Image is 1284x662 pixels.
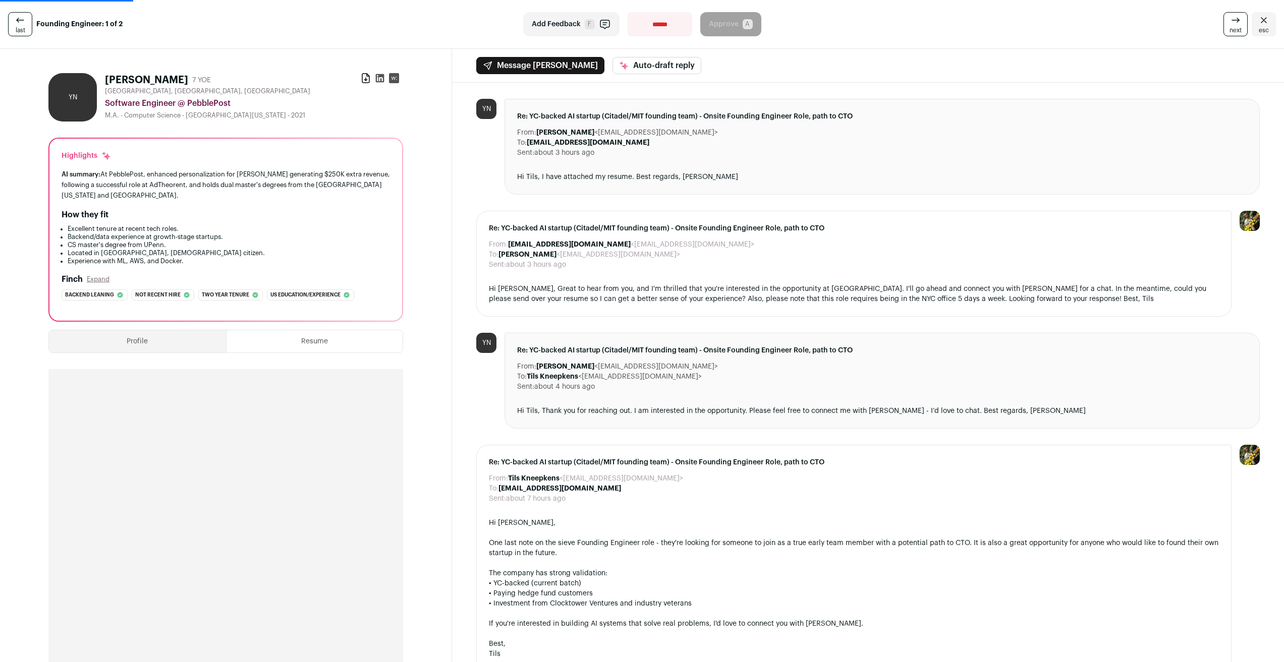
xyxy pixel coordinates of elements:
b: [EMAIL_ADDRESS][DOMAIN_NAME] [498,485,621,492]
button: Auto-draft reply [612,57,701,74]
button: Expand [87,275,109,283]
span: Not recent hire [135,290,181,300]
dd: <[EMAIL_ADDRESS][DOMAIN_NAME]> [508,473,683,484]
button: Profile [49,330,226,352]
a: Close [1252,12,1276,36]
span: AI summary: [62,171,100,177]
li: Backend/data experience at growth-stage startups. [68,233,390,241]
span: F [585,19,595,29]
a: last [8,12,32,36]
b: Tils Kneepkens [527,373,578,380]
dd: <[EMAIL_ADDRESS][DOMAIN_NAME]> [508,239,754,250]
span: Re: YC-backed AI startup (Citadel/MIT founding team) - Onsite Founding Engineer Role, path to CTO [517,345,1247,355]
div: The company has strong validation: [489,568,1219,578]
div: Hi Tils, Thank you for reaching out. I am interested in the opportunity. Please feel free to conn... [517,406,1247,416]
span: Add Feedback [532,19,581,29]
b: [PERSON_NAME] [536,129,594,136]
img: 6689865-medium_jpg [1240,445,1260,465]
span: next [1230,26,1242,34]
div: YN [48,73,97,122]
li: CS master's degree from UPenn. [68,241,390,249]
span: [GEOGRAPHIC_DATA], [GEOGRAPHIC_DATA], [GEOGRAPHIC_DATA] [105,87,310,95]
dd: <[EMAIL_ADDRESS][DOMAIN_NAME]> [536,128,718,138]
button: Resume [227,330,403,352]
b: [EMAIL_ADDRESS][DOMAIN_NAME] [527,139,649,146]
dd: about 3 hours ago [534,148,594,158]
button: Add Feedback F [523,12,620,36]
span: Re: YC-backed AI startup (Citadel/MIT founding team) - Onsite Founding Engineer Role, path to CTO [517,111,1247,122]
span: esc [1259,26,1269,34]
div: M.A. - Computer Science - [GEOGRAPHIC_DATA][US_STATE] - 2021 [105,111,403,119]
dd: <[EMAIL_ADDRESS][DOMAIN_NAME]> [536,362,718,372]
div: • YC-backed (current batch) [489,578,1219,588]
dt: To: [489,484,498,494]
dd: <[EMAIL_ADDRESS][DOMAIN_NAME]> [498,250,680,260]
span: Re: YC-backed AI startup (Citadel/MIT founding team) - Onsite Founding Engineer Role, path to CTO [489,223,1219,233]
div: YN [476,333,496,353]
dt: To: [489,250,498,260]
b: [PERSON_NAME] [498,251,556,258]
li: Located in [GEOGRAPHIC_DATA], [DEMOGRAPHIC_DATA] citizen. [68,249,390,257]
button: Message [PERSON_NAME] [476,57,604,74]
h2: Finch [62,273,83,285]
dd: about 4 hours ago [534,382,595,392]
dt: Sent: [489,494,506,504]
b: [EMAIL_ADDRESS][DOMAIN_NAME] [508,241,631,248]
h1: [PERSON_NAME] [105,73,188,87]
div: Best, [489,639,1219,649]
dt: From: [489,473,508,484]
div: • Investment from Clocktower Ventures and industry veterans [489,598,1219,609]
div: 7 YOE [192,75,211,85]
div: One last note on the sieve Founding Engineer role - they're looking for someone to join as a true... [489,538,1219,558]
div: At PebblePost, enhanced personalization for [PERSON_NAME] generating $250K extra revenue, followi... [62,169,390,201]
b: Tils Kneepkens [508,475,560,482]
dt: From: [489,239,508,250]
div: Tils [489,649,1219,659]
div: Hi [PERSON_NAME], Great to hear from you, and I'm thrilled that you're interested in the opportun... [489,284,1219,304]
dt: Sent: [489,260,506,270]
li: Experience with ML, AWS, and Docker. [68,257,390,265]
div: Hi [PERSON_NAME], [489,518,1219,528]
a: next [1223,12,1248,36]
h2: How they fit [62,209,108,221]
span: Backend leaning [65,290,114,300]
li: Excellent tenure at recent tech roles. [68,225,390,233]
div: YN [476,99,496,119]
dd: <[EMAIL_ADDRESS][DOMAIN_NAME]> [527,372,702,382]
span: last [16,26,25,34]
div: Hi Tils, I have attached my resume. Best regards, [PERSON_NAME] [517,172,1247,182]
dt: Sent: [517,382,534,392]
strong: Founding Engineer: 1 of 2 [36,19,123,29]
div: If you're interested in building AI systems that solve real problems, I'd love to connect you wit... [489,619,1219,629]
dd: about 3 hours ago [506,260,566,270]
span: Re: YC-backed AI startup (Citadel/MIT founding team) - Onsite Founding Engineer Role, path to CTO [489,457,1219,467]
div: • Paying hedge fund customers [489,588,1219,598]
dt: From: [517,362,536,372]
img: 6689865-medium_jpg [1240,211,1260,231]
dd: about 7 hours ago [506,494,566,504]
div: Highlights [62,151,111,161]
dt: To: [517,372,527,382]
span: Us education/experience [270,290,341,300]
dt: From: [517,128,536,138]
span: Two year tenure [202,290,249,300]
dt: To: [517,138,527,148]
b: [PERSON_NAME] [536,363,594,370]
div: Software Engineer @ PebblePost [105,97,403,109]
dt: Sent: [517,148,534,158]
